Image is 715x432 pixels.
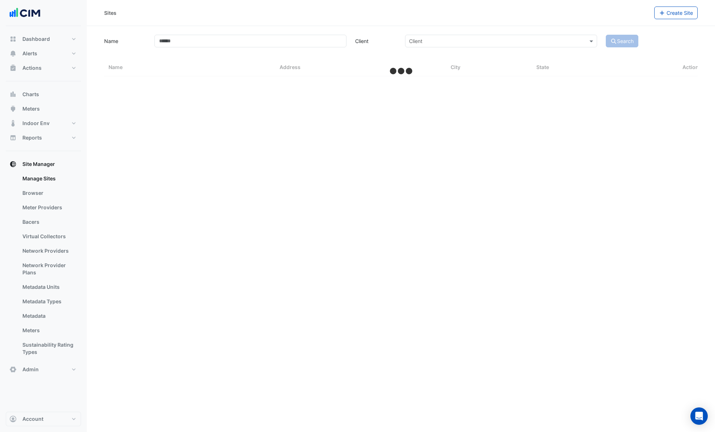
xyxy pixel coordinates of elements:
span: Address [280,64,301,70]
button: Meters [6,102,81,116]
div: Sites [104,9,116,17]
span: State [536,64,549,70]
span: Create Site [667,10,693,16]
a: Browser [17,186,81,200]
button: Admin [6,362,81,377]
span: Actions [22,64,42,72]
label: Client [351,35,401,47]
a: Sustainability Rating Types [17,338,81,359]
a: Metadata Types [17,294,81,309]
app-icon: Indoor Env [9,120,17,127]
button: Create Site [654,7,698,19]
button: Indoor Env [6,116,81,131]
span: Admin [22,366,39,373]
label: Name [100,35,150,47]
div: Open Intercom Messenger [690,407,708,425]
app-icon: Alerts [9,50,17,57]
a: Metadata Units [17,280,81,294]
app-icon: Reports [9,134,17,141]
a: Network Providers [17,244,81,258]
app-icon: Charts [9,91,17,98]
a: Network Provider Plans [17,258,81,280]
span: Name [108,64,123,70]
img: Company Logo [9,6,41,20]
span: Reports [22,134,42,141]
a: Metadata [17,309,81,323]
button: Charts [6,87,81,102]
span: Action [682,63,699,72]
span: Alerts [22,50,37,57]
span: Meters [22,105,40,112]
a: Virtual Collectors [17,229,81,244]
button: Dashboard [6,32,81,46]
button: Site Manager [6,157,81,171]
app-icon: Site Manager [9,161,17,168]
app-icon: Admin [9,366,17,373]
a: Manage Sites [17,171,81,186]
span: Charts [22,91,39,98]
button: Alerts [6,46,81,61]
a: Meter Providers [17,200,81,215]
span: Indoor Env [22,120,50,127]
app-icon: Meters [9,105,17,112]
a: Meters [17,323,81,338]
span: Site Manager [22,161,55,168]
a: Bacers [17,215,81,229]
button: Actions [6,61,81,75]
div: Site Manager [6,171,81,362]
span: City [451,64,460,70]
span: Account [22,415,43,423]
app-icon: Dashboard [9,35,17,43]
button: Account [6,412,81,426]
span: Dashboard [22,35,50,43]
app-icon: Actions [9,64,17,72]
button: Reports [6,131,81,145]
